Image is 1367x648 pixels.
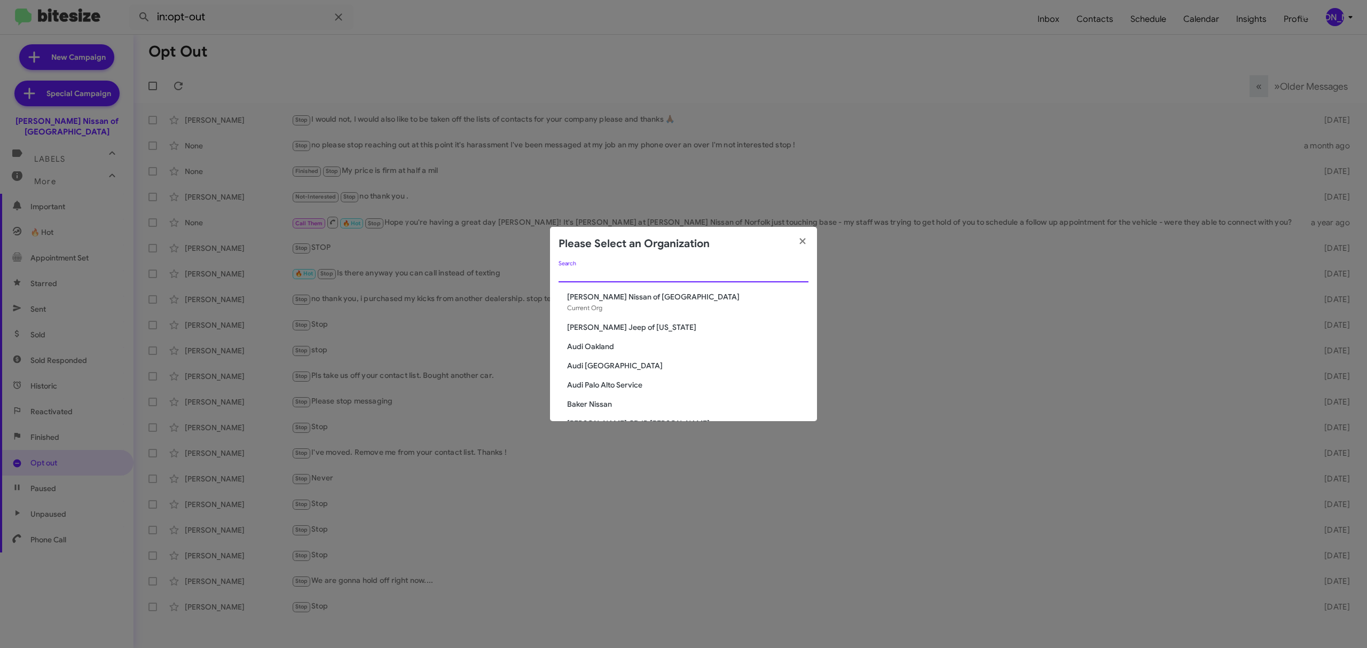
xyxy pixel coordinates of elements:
span: Audi [GEOGRAPHIC_DATA] [567,360,808,371]
span: Audi Palo Alto Service [567,380,808,390]
h2: Please Select an Organization [559,235,710,252]
span: Baker Nissan [567,399,808,409]
span: [PERSON_NAME] Nissan of [GEOGRAPHIC_DATA] [567,291,808,302]
span: Audi Oakland [567,341,808,352]
span: [PERSON_NAME] Jeep of [US_STATE] [567,322,808,333]
span: [PERSON_NAME] CDJR [PERSON_NAME] [567,418,808,429]
span: Current Org [567,304,602,312]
